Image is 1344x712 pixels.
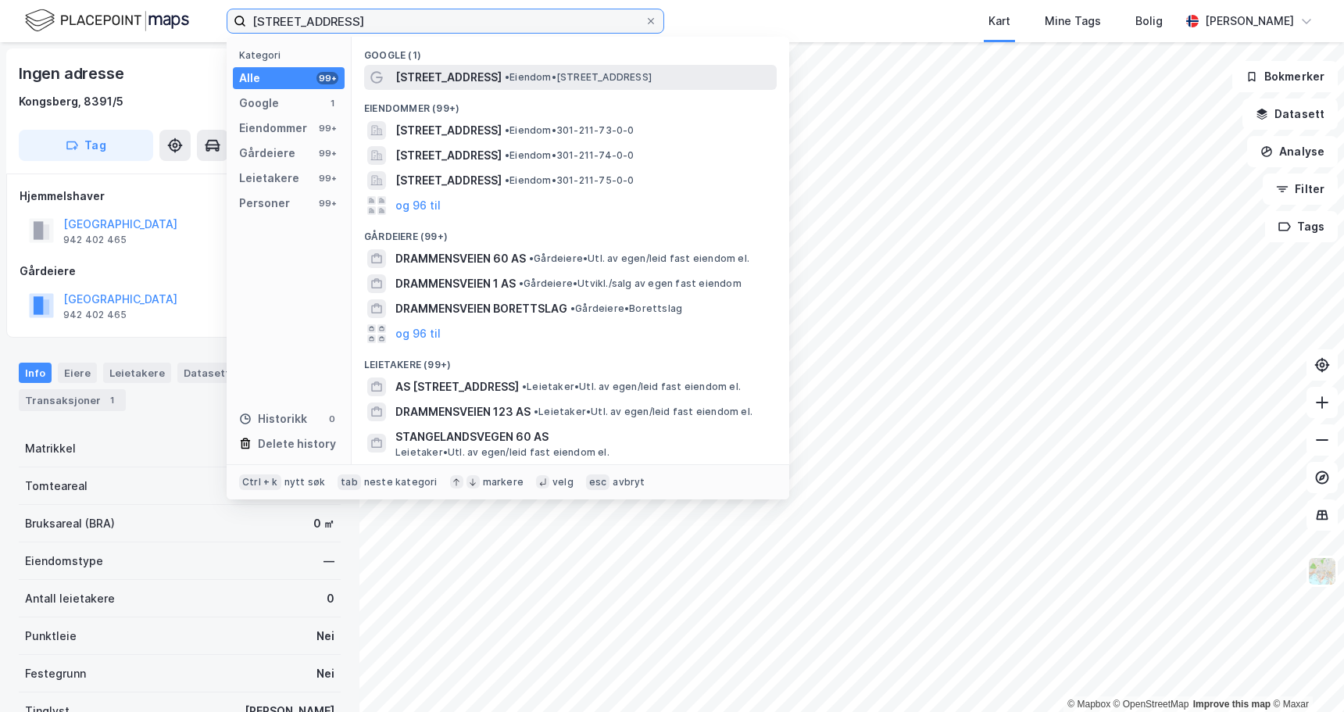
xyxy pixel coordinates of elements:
div: Kategori [239,49,345,61]
img: Z [1307,556,1337,586]
div: Nei [316,664,334,683]
div: — [323,552,334,571]
button: Analyse [1247,136,1338,167]
button: og 96 til [395,324,441,343]
div: Alle [239,69,260,88]
input: Søk på adresse, matrikkel, gårdeiere, leietakere eller personer [246,9,645,33]
span: • [570,302,575,314]
div: Gårdeiere [239,144,295,163]
div: Info [19,363,52,383]
div: 1 [326,97,338,109]
div: Datasett [177,363,236,383]
iframe: Chat Widget [1266,637,1344,712]
div: velg [552,476,574,488]
div: 0 [327,589,334,608]
div: Ctrl + k [239,474,281,490]
span: DRAMMENSVEIEN 60 AS [395,249,526,268]
div: Leietakere [239,169,299,188]
span: STANGELANDSVEGEN 60 AS [395,428,770,446]
button: Filter [1263,174,1338,205]
span: [STREET_ADDRESS] [395,171,502,190]
div: esc [586,474,610,490]
div: Google [239,94,279,113]
div: Tomteareal [25,477,88,496]
div: Google (1) [352,37,789,65]
a: OpenStreetMap [1113,699,1189,710]
span: • [505,149,509,161]
span: DRAMMENSVEIEN 123 AS [395,403,531,421]
div: Bruksareal (BRA) [25,514,115,533]
span: Leietaker • Utl. av egen/leid fast eiendom el. [534,406,752,418]
div: Eiendommer [239,119,307,138]
div: 0 ㎡ [313,514,334,533]
div: Kart [988,12,1010,30]
span: • [519,277,524,289]
span: [STREET_ADDRESS] [395,121,502,140]
span: • [529,252,534,264]
div: Hjemmelshaver [20,187,340,206]
span: Eiendom • 301-211-74-0-0 [505,149,634,162]
span: AS [STREET_ADDRESS] [395,377,519,396]
span: • [534,406,538,417]
div: 942 402 465 [63,234,127,246]
span: Leietaker • Utl. av egen/leid fast eiendom el. [395,446,609,459]
div: Eiere [58,363,97,383]
span: Eiendom • 301-211-75-0-0 [505,174,634,187]
div: Leietakere [103,363,171,383]
span: [STREET_ADDRESS] [395,68,502,87]
div: 1 [104,392,120,408]
div: Punktleie [25,627,77,646]
div: Ingen adresse [19,61,127,86]
div: 99+ [316,197,338,209]
div: Matrikkel [25,439,76,458]
span: • [505,174,509,186]
div: nytt søk [284,476,326,488]
span: Gårdeiere • Borettslag [570,302,682,315]
a: Improve this map [1193,699,1271,710]
div: Personer [239,194,290,213]
span: Eiendom • 301-211-73-0-0 [505,124,634,137]
div: Kongsberg, 8391/5 [19,92,123,111]
img: logo.f888ab2527a4732fd821a326f86c7f29.svg [25,7,189,34]
div: 99+ [316,122,338,134]
span: DRAMMENSVEIEN 1 AS [395,274,516,293]
div: Nei [316,627,334,646]
div: 99+ [316,172,338,184]
div: 942 402 465 [63,309,127,321]
span: Eiendom • [STREET_ADDRESS] [505,71,652,84]
div: Antall leietakere [25,589,115,608]
div: Transaksjoner [19,389,126,411]
div: Kontrollprogram for chat [1266,637,1344,712]
span: [STREET_ADDRESS] [395,146,502,165]
div: [PERSON_NAME] [1205,12,1294,30]
div: 99+ [316,72,338,84]
span: Leietaker • Utl. av egen/leid fast eiendom el. [522,381,741,393]
div: Gårdeiere (99+) [352,218,789,246]
div: 0 [326,413,338,425]
span: • [505,124,509,136]
span: DRAMMENSVEIEN BORETTSLAG [395,299,567,318]
div: Bolig [1135,12,1163,30]
button: Tag [19,130,153,161]
div: Gårdeiere [20,262,340,281]
span: • [505,71,509,83]
button: og 96 til [395,196,441,215]
a: Mapbox [1067,699,1110,710]
div: tab [338,474,361,490]
div: Eiendomstype [25,552,103,571]
div: Festegrunn [25,664,86,683]
div: Historikk [239,410,307,428]
span: • [522,381,527,392]
button: Datasett [1242,98,1338,130]
span: Gårdeiere • Utl. av egen/leid fast eiendom el. [529,252,749,265]
div: Leietakere (99+) [352,346,789,374]
div: neste kategori [364,476,438,488]
div: Eiendommer (99+) [352,90,789,118]
div: markere [483,476,524,488]
div: Delete history [258,435,336,453]
button: Tags [1265,211,1338,242]
div: avbryt [613,476,645,488]
div: Mine Tags [1045,12,1101,30]
button: Bokmerker [1232,61,1338,92]
div: 99+ [316,147,338,159]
